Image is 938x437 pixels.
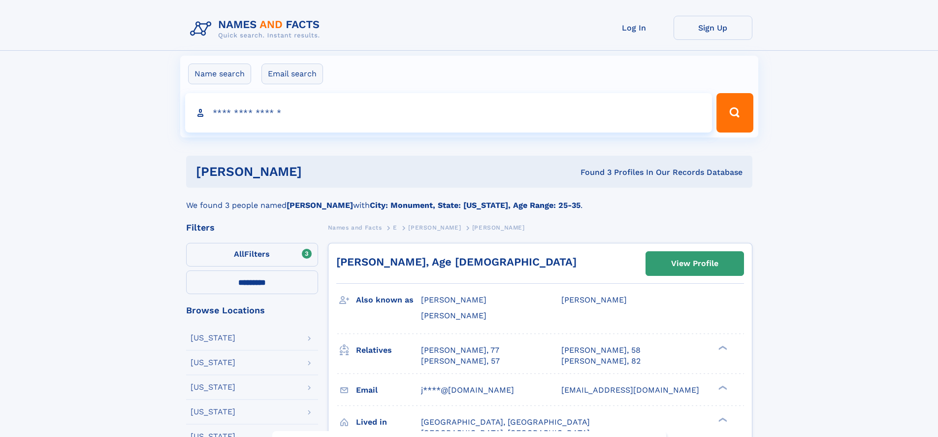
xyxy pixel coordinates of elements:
span: [PERSON_NAME] [421,295,486,304]
span: All [234,249,244,259]
b: [PERSON_NAME] [287,201,353,210]
input: search input [185,93,712,133]
div: [US_STATE] [191,334,235,342]
label: Filters [186,243,318,267]
a: Sign Up [674,16,752,40]
h3: Email [356,382,421,399]
label: Name search [188,64,251,84]
a: [PERSON_NAME], 57 [421,356,500,367]
div: We found 3 people named with . [186,188,752,211]
a: View Profile [646,252,744,275]
a: [PERSON_NAME], 58 [561,345,641,356]
span: [PERSON_NAME] [561,295,627,304]
a: E [393,221,397,234]
div: [US_STATE] [191,408,235,416]
label: Email search [261,64,323,84]
div: Found 3 Profiles In Our Records Database [441,167,743,178]
span: [PERSON_NAME] [421,311,486,320]
a: [PERSON_NAME], 82 [561,356,641,367]
div: [US_STATE] [191,383,235,391]
a: [PERSON_NAME], 77 [421,345,499,356]
div: [US_STATE] [191,359,235,367]
img: Logo Names and Facts [186,16,328,42]
b: City: Monument, State: [US_STATE], Age Range: 25-35 [370,201,581,210]
div: Filters [186,223,318,232]
button: Search Button [716,93,753,133]
h3: Also known as [356,292,421,308]
a: Names and Facts [328,221,382,234]
span: [PERSON_NAME] [408,224,461,231]
h1: [PERSON_NAME] [196,166,441,178]
span: [GEOGRAPHIC_DATA], [GEOGRAPHIC_DATA] [421,417,590,427]
h3: Lived in [356,414,421,431]
h3: Relatives [356,342,421,359]
div: ❯ [716,416,728,423]
a: [PERSON_NAME] [408,221,461,234]
span: E [393,224,397,231]
div: Browse Locations [186,306,318,315]
span: [PERSON_NAME] [472,224,525,231]
a: [PERSON_NAME], Age [DEMOGRAPHIC_DATA] [336,256,577,268]
div: ❯ [716,344,728,351]
div: ❯ [716,384,728,391]
div: View Profile [671,252,718,275]
a: Log In [595,16,674,40]
span: [EMAIL_ADDRESS][DOMAIN_NAME] [561,385,699,395]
